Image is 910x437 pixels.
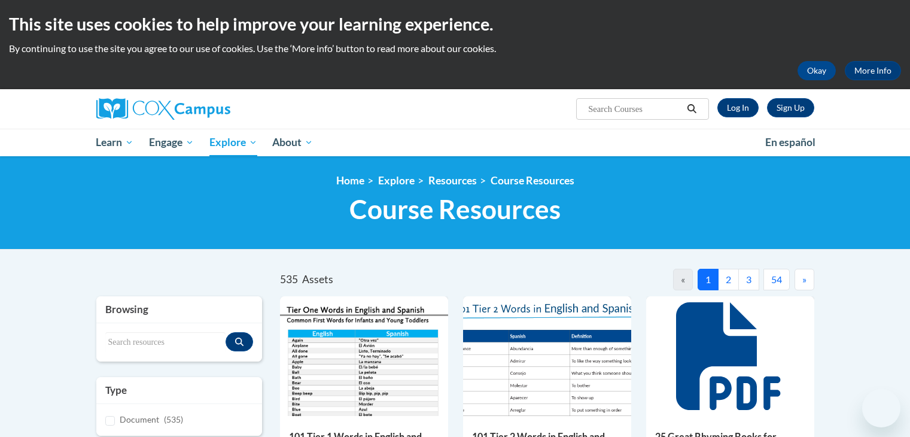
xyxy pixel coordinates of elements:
[9,12,901,36] h2: This site uses cookies to help improve your learning experience.
[105,383,254,397] h3: Type
[862,389,900,427] iframe: Button to launch messaging window
[78,129,832,156] div: Main menu
[491,174,574,187] a: Course Resources
[738,269,759,290] button: 3
[378,174,415,187] a: Explore
[757,130,823,155] a: En español
[428,174,477,187] a: Resources
[463,296,631,416] img: 836e94b2-264a-47ae-9840-fb2574307f3b.pdf
[683,102,701,116] button: Search
[336,174,364,187] a: Home
[9,42,901,55] p: By continuing to use the site you agree to our use of cookies. Use the ‘More info’ button to read...
[349,193,561,225] span: Course Resources
[798,61,836,80] button: Okay
[718,269,739,290] button: 2
[763,269,790,290] button: 54
[587,102,683,116] input: Search Courses
[96,98,230,120] img: Cox Campus
[164,414,183,424] span: (535)
[845,61,901,80] a: More Info
[120,414,159,424] span: Document
[226,332,253,351] button: Search resources
[105,332,226,353] input: Search resources
[264,129,321,156] a: About
[105,302,254,317] h3: Browsing
[547,269,814,290] nav: Pagination Navigation
[209,135,257,150] span: Explore
[717,98,759,117] a: Log In
[280,273,298,286] span: 535
[96,98,324,120] a: Cox Campus
[149,135,194,150] span: Engage
[89,129,142,156] a: Learn
[765,136,815,148] span: En español
[202,129,265,156] a: Explore
[767,98,814,117] a: Register
[96,135,133,150] span: Learn
[141,129,202,156] a: Engage
[802,274,806,285] span: »
[280,296,448,416] img: d35314be-4b7e-462d-8f95-b17e3d3bb747.pdf
[795,269,814,290] button: Next
[698,269,719,290] button: 1
[302,273,333,286] span: Assets
[272,135,313,150] span: About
